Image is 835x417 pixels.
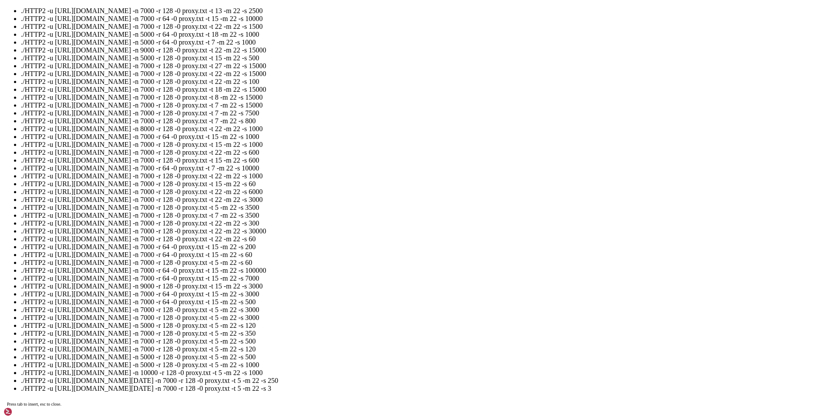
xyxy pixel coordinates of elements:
span: Press tab to insert, esc to close. [7,402,61,407]
x-row: Last login: [DATE] from [TECHNICAL_ID] [3,212,721,219]
li: ./HTTP2 -u [URL][DOMAIN_NAME] -n 7000 -r 128 -0 proxy.txt -t 22 -m 22 -s 1000 [21,172,832,180]
li: ./HTTP2 -u [URL][DOMAIN_NAME] -n 7000 -r 128 -0 proxy.txt -t 8 -m 22 -s 15000 [21,94,832,101]
li: ./HTTP2 -u [URL][DOMAIN_NAME] -n 7000 -r 128 -0 proxy.txt -t 5 -m 22 -s 120 [21,345,832,353]
x-row: System information as of [DATE] [3,48,721,56]
li: ./HTTP2 -u [URL][DOMAIN_NAME] -n 7000 -r 128 -0 proxy.txt -t 5 -m 22 -s 3000 [21,306,832,314]
div: (19, 30) [73,226,77,234]
li: ./HTTP2 -u [URL][DOMAIN_NAME] -n 8000 -r 128 -0 proxy.txt -t 22 -m 22 -s 1000 [21,125,832,133]
li: ./HTTP2 -u [URL][DOMAIN_NAME] -n 7000 -r 64 -0 proxy.txt -t 15 -m 22 -s 7000 [21,275,832,282]
li: ./HTTP2 -u [URL][DOMAIN_NAME] -n 7000 -r 128 -0 proxy.txt -t 5 -m 22 -s 500 [21,337,832,345]
li: ./HTTP2 -u [URL][DOMAIN_NAME] -n 5000 -r 128 -0 proxy.txt -t 15 -m 22 -s 500 [21,54,832,62]
li: ./HTTP2 -u [URL][DOMAIN_NAME] -n 7000 -r 128 -0 proxy.txt -t 22 -m 22 -s 6000 [21,188,832,196]
x-row: * Documentation: [URL][DOMAIN_NAME] [3,18,721,26]
li: ./HTTP2 -u [URL][DOMAIN_NAME] -n 7000 -r 128 -0 proxy.txt -t 5 -m 22 -s 350 [21,330,832,337]
li: ./HTTP2 -u [URL][DOMAIN_NAME] -n 5000 -r 128 -0 proxy.txt -t 5 -m 22 -s 120 [21,322,832,330]
li: ./HTTP2 -u [URL][DOMAIN_NAME] -n 7000 -r 128 -0 proxy.txt -t 7 -m 22 -s 800 [21,117,832,125]
li: ./HTTP2 -u [URL][DOMAIN_NAME] -n 9000 -r 128 -0 proxy.txt -t 22 -m 22 -s 15000 [21,46,832,54]
li: ./HTTP2 -u [URL][DOMAIN_NAME] -n 7000 -r 64 -0 proxy.txt -t 15 -m 22 -s 200 [21,243,832,251]
li: ./HTTP2 -u [URL][DOMAIN_NAME] -n 7000 -r 128 -0 proxy.txt -t 7 -m 22 -s 7500 [21,109,832,117]
li: ./HTTP2 -u [URL][DOMAIN_NAME] -n 7000 -r 128 -0 proxy.txt -t 22 -m 22 -s 100 [21,78,832,86]
x-row: Swap usage: 0% IPv6 address for ens3: [TECHNICAL_ID] [3,85,721,93]
li: ./HTTP2 -u [URL][DOMAIN_NAME] -n 7000 -r 128 -0 proxy.txt -t 22 -m 22 -s 1500 [21,23,832,31]
li: ./HTTP2 -u [URL][DOMAIN_NAME] -n 7000 -r 128 -0 proxy.txt -t 22 -m 22 -s 60 [21,235,832,243]
x-row: 10 updates can be applied immediately. [3,152,721,160]
img: Shellngn [3,407,54,416]
li: ./HTTP2 -u [URL][DOMAIN_NAME] -n 7000 -r 128 -0 proxy.txt -t 22 -m 22 -s 30000 [21,227,832,235]
li: ./HTTP2 -u [URL][DOMAIN_NAME] -n 7000 -r 128 -0 proxy.txt -t 22 -m 22 -s 15000 [21,70,832,78]
li: ./HTTP2 -u [URL][DOMAIN_NAME] -n 5000 -r 64 -0 proxy.txt -t 7 -m 22 -s 1000 [21,38,832,46]
x-row: Welcome to Ubuntu 24.04.3 LTS (GNU/Linux 6.8.0-83-generic x86_64) [3,3,721,11]
li: ./HTTP2 -u [URL][DOMAIN_NAME] -n 7000 -r 128 -0 proxy.txt -t 5 -m 22 -s 60 [21,259,832,267]
x-row: * Strictly confined Kubernetes makes edge and IoT secure. Learn how MicroK8s [3,100,721,108]
li: ./HTTP2 -u [URL][DOMAIN_NAME] -n 10000 -r 128 -0 proxy.txt -t 5 -m 22 -s 1000 [21,369,832,377]
li: ./HTTP2 -u [URL][DOMAIN_NAME] -n 7000 -r 64 -0 proxy.txt -t 15 -m 22 -s 60 [21,251,832,259]
x-row: [URL][DOMAIN_NAME] [3,122,721,130]
li: ./HTTP2 -u [URL][DOMAIN_NAME] -n 9000 -r 128 -0 proxy.txt -t 15 -m 22 -s 3000 [21,282,832,290]
li: ./HTTP2 -u [URL][DOMAIN_NAME] -n 7000 -r 128 -0 proxy.txt -t 15 -m 22 -s 600 [21,156,832,164]
li: ./HTTP2 -u [URL][DOMAIN_NAME] -n 7000 -r 128 -0 proxy.txt -t 18 -m 22 -s 15000 [21,86,832,94]
li: ./HTTP2 -u [URL][DOMAIN_NAME] -n 7000 -r 128 -0 proxy.txt -t 22 -m 22 -s 3000 [21,196,832,204]
x-row: just raised the bar for easy, resilient and secure K8s cluster deployment. [3,108,721,115]
li: ./HTTP2 -u [URL][DOMAIN_NAME] -n 7000 -r 128 -0 proxy.txt -t 5 -m 22 -s 3000 [21,314,832,322]
x-row: 10 of these updates are standard security updates. [3,160,721,167]
li: ./HTTP2 -u [URL][DOMAIN_NAME] -n 7000 -r 64 -0 proxy.txt -t 15 -m 22 -s 100000 [21,267,832,275]
li: ./HTTP2 -u [URL][DOMAIN_NAME] -n 7000 -r 128 -0 proxy.txt -t 7 -m 22 -s 15000 [21,101,832,109]
x-row: See [URL][DOMAIN_NAME] or run: sudo pro status [3,189,721,197]
li: ./HTTP2 -u [URL][DOMAIN_NAME] -n 7000 -r 128 -0 proxy.txt -t 27 -m 22 -s 15000 [21,62,832,70]
li: ./HTTP2 -u [URL][DOMAIN_NAME] -n 7000 -r 64 -0 proxy.txt -t 15 -m 22 -s 1000 [21,133,832,141]
x-row: * Support: [URL][DOMAIN_NAME] [3,33,721,41]
x-row: Usage of /: 0.9% of 492.06GB Users logged in: 0 [3,70,721,78]
x-row: root@vm356638:~# ulimit -n 100000 [3,219,721,226]
x-row: root@vm356638:~# ./ [3,226,721,234]
li: ./HTTP2 -u [URL][DOMAIN_NAME] -n 5000 -r 128 -0 proxy.txt -t 5 -m 22 -s 1000 [21,361,832,369]
x-row: * Management: [URL][DOMAIN_NAME] [3,26,721,33]
li: ./HTTP2 -u [URL][DOMAIN_NAME] -n 7000 -r 64 -0 proxy.txt -t 7 -m 22 -s 10000 [21,164,832,172]
x-row: Expanded Security Maintenance for Applications is not enabled. [3,137,721,145]
li: ./HTTP2 -u [URL][DOMAIN_NAME] -n 7000 -r 128 -0 proxy.txt -t 7 -m 22 -s 3500 [21,212,832,219]
li: ./HTTP2 -u [URL][DOMAIN_NAME] -n 5000 -r 64 -0 proxy.txt -t 18 -m 22 -s 1000 [21,31,832,38]
x-row: Memory usage: 1% IPv4 address for ens3: [TECHNICAL_ID] [3,78,721,85]
li: ./HTTP2 -u [URL][DOMAIN_NAME][DATE] -n 7000 -r 128 -0 proxy.txt -t 5 -m 22 -s 3 [21,385,832,393]
x-row: Enable ESM Apps to receive additional future security updates. [3,182,721,189]
li: ./HTTP2 -u [URL][DOMAIN_NAME] -n 7000 -r 128 -0 proxy.txt -t 13 -m 22 -s 2500 [21,7,832,15]
li: ./HTTP2 -u [URL][DOMAIN_NAME] -n 5000 -r 128 -0 proxy.txt -t 5 -m 22 -s 500 [21,353,832,361]
li: ./HTTP2 -u [URL][DOMAIN_NAME] -n 7000 -r 128 -0 proxy.txt -t 22 -m 22 -s 300 [21,219,832,227]
li: ./HTTP2 -u [URL][DOMAIN_NAME] -n 7000 -r 128 -0 proxy.txt -t 15 -m 22 -s 1000 [21,141,832,149]
x-row: To see these additional updates run: apt list --upgradable [3,167,721,174]
li: ./HTTP2 -u [URL][DOMAIN_NAME] -n 7000 -r 64 -0 proxy.txt -t 15 -m 22 -s 10000 [21,15,832,23]
li: ./HTTP2 -u [URL][DOMAIN_NAME] -n 7000 -r 128 -0 proxy.txt -t 22 -m 22 -s 600 [21,149,832,156]
li: ./HTTP2 -u [URL][DOMAIN_NAME][DATE] -n 7000 -r 128 -0 proxy.txt -t 5 -m 22 -s 250 [21,377,832,385]
li: ./HTTP2 -u [URL][DOMAIN_NAME] -n 7000 -r 128 -0 proxy.txt -t 15 -m 22 -s 60 [21,180,832,188]
li: ./HTTP2 -u [URL][DOMAIN_NAME] -n 7000 -r 64 -0 proxy.txt -t 15 -m 22 -s 3000 [21,290,832,298]
li: ./HTTP2 -u [URL][DOMAIN_NAME] -n 7000 -r 64 -0 proxy.txt -t 15 -m 22 -s 500 [21,298,832,306]
x-row: System load: 9.54 Processes: 228 [3,63,721,70]
li: ./HTTP2 -u [URL][DOMAIN_NAME] -n 7000 -r 128 -0 proxy.txt -t 5 -m 22 -s 3500 [21,204,832,212]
